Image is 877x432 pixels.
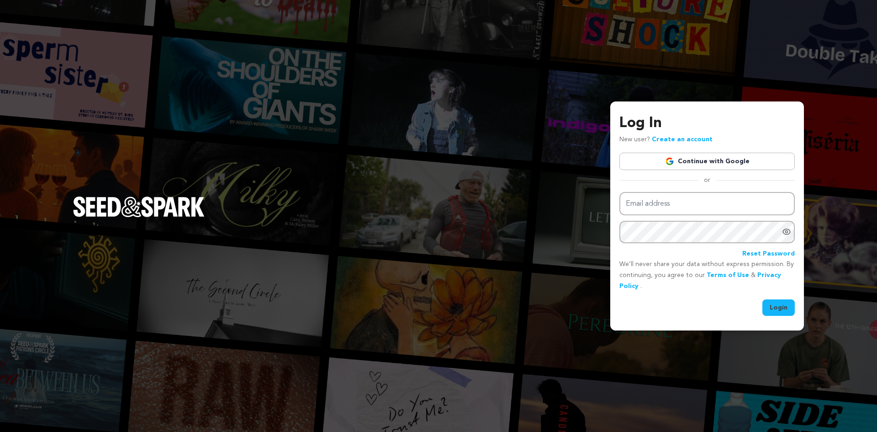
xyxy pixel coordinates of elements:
[619,259,795,292] p: We’ll never share your data without express permission. By continuing, you agree to our & .
[619,153,795,170] a: Continue with Google
[782,227,791,236] a: Show password as plain text. Warning: this will display your password on the screen.
[652,136,713,143] a: Create an account
[619,112,795,134] h3: Log In
[619,134,713,145] p: New user?
[698,176,716,185] span: or
[742,249,795,260] a: Reset Password
[619,192,795,215] input: Email address
[665,157,674,166] img: Google logo
[707,272,749,278] a: Terms of Use
[73,197,205,235] a: Seed&Spark Homepage
[762,299,795,316] button: Login
[619,272,781,289] a: Privacy Policy
[73,197,205,217] img: Seed&Spark Logo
